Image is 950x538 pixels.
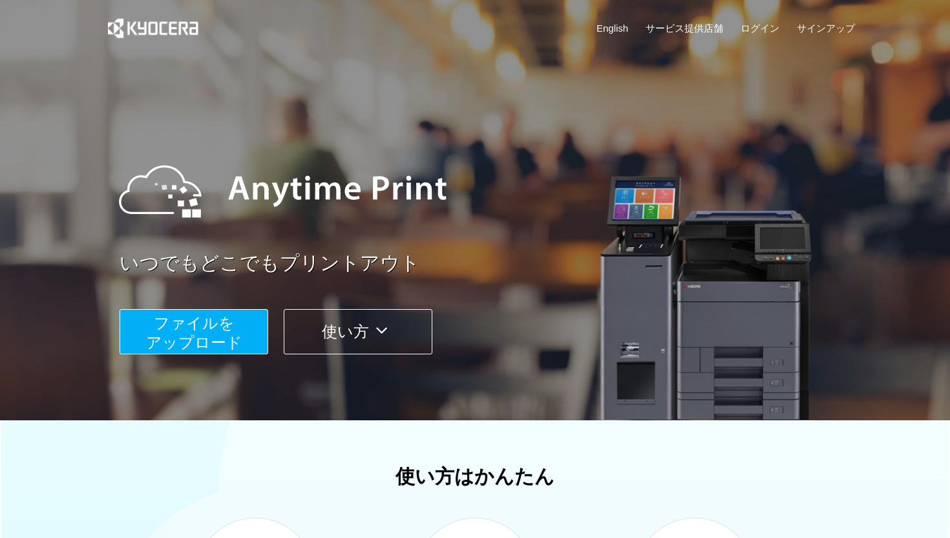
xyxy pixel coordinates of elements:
[120,250,863,277] a: いつでもどこでもプリントアウト
[596,21,628,35] a: English
[146,314,242,351] span: ファイルを ​​アップロード
[284,309,432,354] button: 使い方
[120,309,268,354] button: ファイルを​​アップロード
[797,21,855,35] a: サインアップ
[646,21,723,35] a: サービス提供店舗
[741,21,779,35] a: ログイン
